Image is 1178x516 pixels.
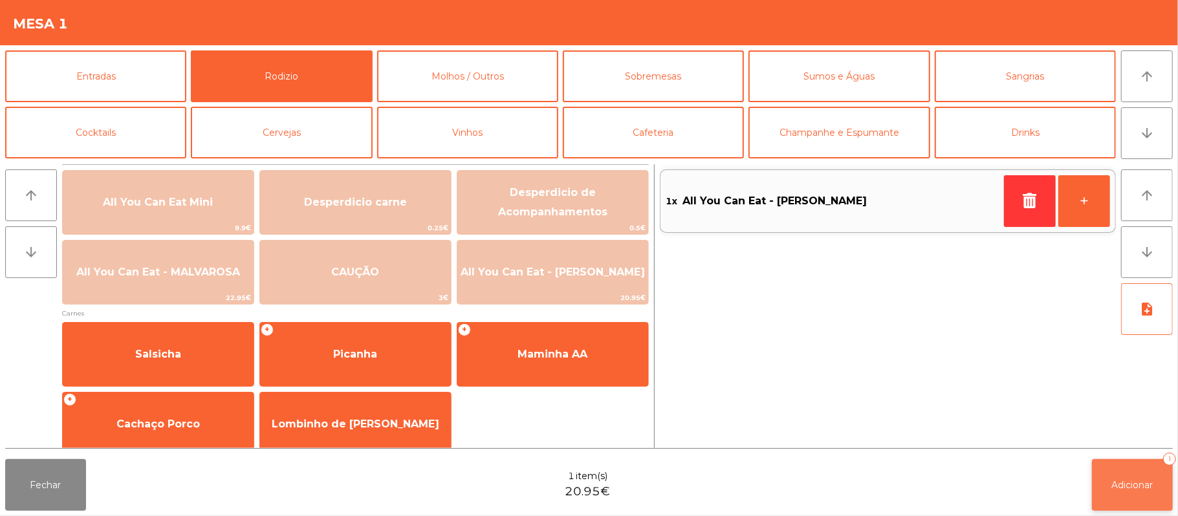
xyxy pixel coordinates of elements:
[498,186,607,218] span: Desperdicio de Acompanhamentos
[62,307,649,319] span: Carnes
[5,226,57,278] button: arrow_downward
[1112,479,1153,491] span: Adicionar
[1121,283,1173,335] button: note_add
[682,191,867,211] span: All You Can Eat - [PERSON_NAME]
[63,292,254,304] span: 22.95€
[461,266,645,278] span: All You Can Eat - [PERSON_NAME]
[576,469,607,483] span: item(s)
[5,169,57,221] button: arrow_upward
[1139,69,1155,84] i: arrow_upward
[935,107,1116,158] button: Drinks
[1121,107,1173,159] button: arrow_downward
[63,393,76,406] span: +
[748,107,930,158] button: Champanhe e Espumante
[261,323,274,336] span: +
[377,50,558,102] button: Molhos / Outros
[1139,244,1155,260] i: arrow_downward
[116,418,200,430] span: Cachaço Porco
[5,107,186,158] button: Cocktails
[63,222,254,234] span: 9.9€
[23,188,39,203] i: arrow_upward
[333,348,377,360] span: Picanha
[457,292,648,304] span: 20.95€
[135,348,181,360] span: Salsicha
[23,244,39,260] i: arrow_downward
[458,323,471,336] span: +
[191,50,372,102] button: Rodizio
[272,418,439,430] span: Lombinho de [PERSON_NAME]
[563,50,744,102] button: Sobremesas
[1139,301,1155,317] i: note_add
[1121,226,1173,278] button: arrow_downward
[5,459,86,511] button: Fechar
[1058,175,1110,227] button: +
[260,222,451,234] span: 0.25€
[666,191,677,211] span: 1x
[377,107,558,158] button: Vinhos
[1139,188,1155,203] i: arrow_upward
[260,292,451,304] span: 3€
[457,222,648,234] span: 0.5€
[935,50,1116,102] button: Sangrias
[13,14,68,34] h4: Mesa 1
[565,483,611,500] span: 20.95€
[76,266,240,278] span: All You Can Eat - MALVAROSA
[1121,169,1173,221] button: arrow_upward
[1163,453,1176,466] div: 1
[563,107,744,158] button: Cafeteria
[518,348,587,360] span: Maminha AA
[191,107,372,158] button: Cervejas
[331,266,379,278] span: CAUÇÃO
[1121,50,1173,102] button: arrow_upward
[5,50,186,102] button: Entradas
[748,50,930,102] button: Sumos e Águas
[103,196,213,208] span: All You Can Eat Mini
[1139,125,1155,141] i: arrow_downward
[304,196,407,208] span: Desperdicio carne
[568,469,574,483] span: 1
[1092,459,1173,511] button: Adicionar1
